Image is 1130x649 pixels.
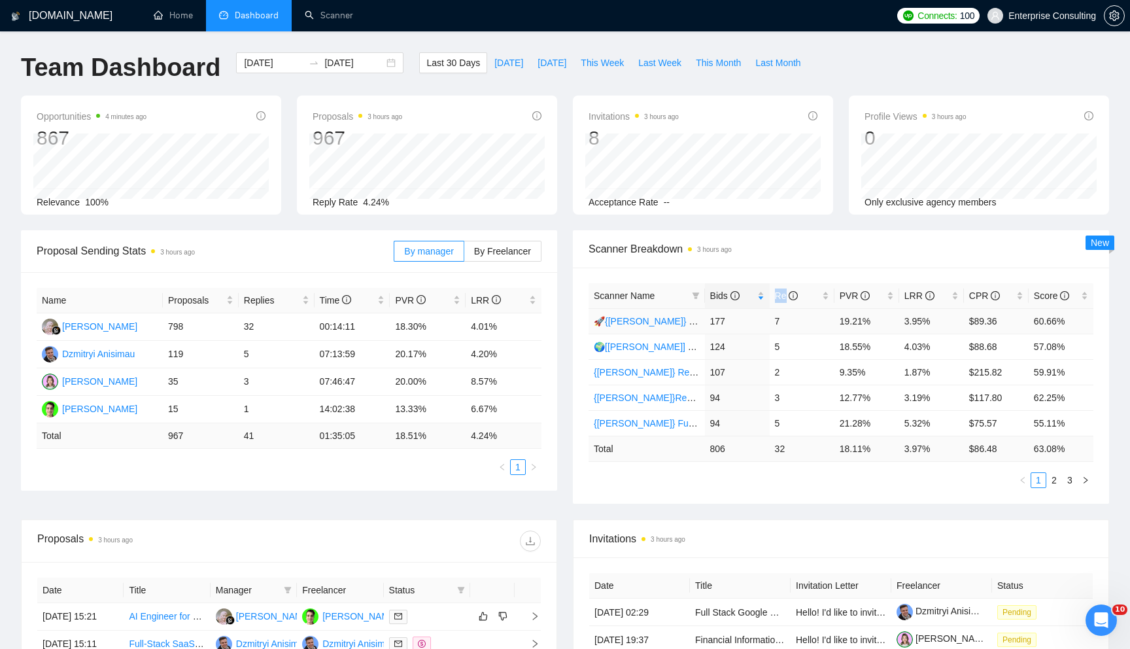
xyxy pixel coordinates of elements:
[85,197,109,207] span: 100%
[466,368,541,396] td: 8.57%
[1104,10,1125,21] a: setting
[284,586,292,594] span: filter
[861,291,870,300] span: info-circle
[309,58,319,68] span: swap-right
[216,608,232,625] img: RH
[418,640,426,648] span: dollar
[256,111,265,120] span: info-circle
[495,608,511,624] button: dislike
[281,580,294,600] span: filter
[1104,10,1124,21] span: setting
[834,308,899,334] td: 19.21%
[997,634,1042,644] a: Pending
[368,113,402,120] time: 3 hours ago
[589,126,679,150] div: 8
[594,290,655,301] span: Scanner Name
[520,639,539,648] span: right
[1029,334,1093,359] td: 57.08%
[834,359,899,385] td: 9.35%
[589,241,1093,257] span: Scanner Breakdown
[899,410,964,436] td: 5.32%
[320,295,351,306] span: Time
[1031,472,1046,488] li: 1
[62,347,135,361] div: Dzmitryi Anisimau
[163,341,239,368] td: 119
[897,606,988,616] a: Dzmitryi Anisimau
[219,10,228,20] span: dashboard
[1046,472,1062,488] li: 2
[37,126,146,150] div: 867
[42,401,58,417] img: IS
[865,126,967,150] div: 0
[226,616,235,625] img: gigradar-bm.png
[168,293,224,307] span: Proposals
[37,423,163,449] td: Total
[581,56,624,70] span: This Week
[991,291,1000,300] span: info-circle
[770,385,834,410] td: 3
[594,367,861,377] a: {[PERSON_NAME]} React/Next.js/Node.js (Long-term, All Niches)
[1015,472,1031,488] button: left
[897,604,913,620] img: c1SluQ61fFyZgmuMNEkEJ8OllgN6w6DPDYG-AMUMz95-O5ImFDs13Z-nqGwPsS1CSv
[62,374,137,389] div: [PERSON_NAME]
[62,319,137,334] div: [PERSON_NAME]
[917,9,957,23] span: Connects:
[1029,436,1093,461] td: 63.08 %
[899,308,964,334] td: 3.95%
[313,126,402,150] div: 967
[1047,473,1061,487] a: 2
[471,295,501,306] span: LRR
[216,610,311,621] a: RH[PERSON_NAME]
[390,423,466,449] td: 18.51 %
[834,334,899,359] td: 18.55%
[932,113,967,120] time: 3 hours ago
[163,288,239,313] th: Proposals
[689,52,748,73] button: This Month
[305,10,353,21] a: searchScanner
[363,197,389,207] span: 4.24%
[297,578,383,603] th: Freelancer
[770,436,834,461] td: 32
[466,423,541,449] td: 4.24 %
[37,288,163,313] th: Name
[865,197,997,207] span: Only exclusive agency members
[697,246,732,253] time: 3 hours ago
[510,459,526,475] li: 1
[454,580,468,600] span: filter
[37,243,394,259] span: Proposal Sending Stats
[770,410,834,436] td: 5
[1015,472,1031,488] li: Previous Page
[42,403,137,413] a: IS[PERSON_NAME]
[589,599,690,626] td: [DATE] 02:29
[755,56,800,70] span: Last Month
[466,396,541,423] td: 6.67%
[498,463,506,471] span: left
[1104,5,1125,26] button: setting
[834,410,899,436] td: 21.28%
[631,52,689,73] button: Last Week
[594,418,806,429] a: {[PERSON_NAME]} Full-stack devs WW - pain point
[37,578,124,603] th: Date
[498,611,507,622] span: dislike
[390,341,466,368] td: 20.17%
[163,368,239,396] td: 35
[62,402,137,416] div: [PERSON_NAME]
[997,606,1042,617] a: Pending
[390,396,466,423] td: 13.33%
[395,295,426,306] span: PVR
[532,111,541,120] span: info-circle
[216,638,309,648] a: DDzmitryi Anisimau
[1019,476,1027,484] span: left
[1086,605,1117,636] iframe: Intercom live chat
[466,313,541,341] td: 4.01%
[492,295,501,304] span: info-circle
[695,635,882,645] a: Financial Information Platform Builder Needed
[1034,290,1069,301] span: Score
[302,638,395,648] a: DDzmitryi Anisimau
[520,612,539,621] span: right
[37,109,146,124] span: Opportunities
[638,56,681,70] span: Last Week
[417,295,426,304] span: info-circle
[37,197,80,207] span: Relevance
[1063,473,1077,487] a: 3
